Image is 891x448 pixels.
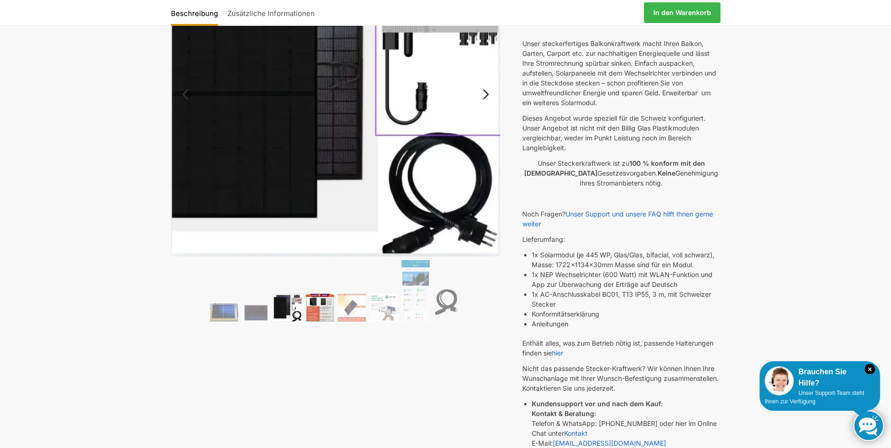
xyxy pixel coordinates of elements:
[765,366,875,389] div: Brauchen Sie Hilfe?
[522,338,720,358] p: Enthält alles, was zum Betrieb nötig ist, passende Halterungen finden sie
[338,294,366,322] img: Bificial 30 % mehr Leistung
[522,158,720,188] p: Unser Steckerkraftwerk ist zu Gesetzesvorgaben. Genehmigung Ihres Stromanbieters nötig.
[532,409,596,417] strong: Kontakt & Beratung:
[402,260,430,321] img: NEPViewer App
[552,349,563,357] a: hier
[564,429,588,437] a: Kontakt
[532,399,720,448] li: Telefon & WhatsApp: [PHONE_NUMBER] oder hier im Online Chat unter E-Mail:
[306,294,334,322] img: Wer billig kauft, kauft 2 mal.
[765,366,794,395] img: Customer service
[274,294,302,322] img: Bificiales Hochleistungsmodul
[553,439,666,447] a: [EMAIL_ADDRESS][DOMAIN_NAME]
[223,1,319,24] a: Zusätzliche Informationen
[242,304,270,322] img: Balkonkraftwerk 445/600 Watt Bificial – Bild 2
[532,400,663,408] strong: Kundensupport vor und nach dem Kauf:
[532,270,720,289] li: 1x NEP Wechselrichter (600 Watt) mit WLAN-Funktion und App zur Überwachung der Erträge auf Deutsch
[865,364,875,374] i: Schließen
[171,1,223,24] a: Beschreibung
[522,209,720,229] p: Noch Fragen?
[210,303,238,321] img: Solaranlage für den kleinen Balkon
[522,210,713,228] a: Unser Support und unsere FAQ hilft Ihnen gerne weiter
[532,289,720,309] li: 1x AC-Anschlusskabel BC01, T13 IP55, 3 m, mit Schweizer Stecker
[522,113,720,153] p: Dieses Angebot wurde speziell für die Schweiz konfiguriert. Unser Angebot ist nicht mit den Billi...
[370,294,398,322] img: Balkonkraftwerk 445/600 Watt Bificial – Bild 6
[522,363,720,393] p: Nicht das passende Stecker-Kraftwerk? Wir können Ihnen Ihre Wunschanlage mit Ihrer Wunsch-Befesti...
[532,319,720,329] li: Anleitungen
[522,234,720,244] p: Lieferumfang:
[532,309,720,319] li: Konformitätserklärung
[522,39,720,108] p: Unser steckerfertiges Balkonkraftwerk macht Ihren Balkon, Garten, Carport etc. zur nachhaltigen E...
[765,390,864,405] span: Unser Support-Team steht Ihnen zur Verfügung
[434,284,462,322] img: Anschlusskabel-3meter
[532,250,720,270] li: 1x Solarmodul (je 445 WP, Glas/Glas, bifacial, voll schwarz), Masse: 1722x1134x30mm Masse sind fü...
[644,2,721,23] a: In den Warenkorb
[658,169,675,177] strong: Keine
